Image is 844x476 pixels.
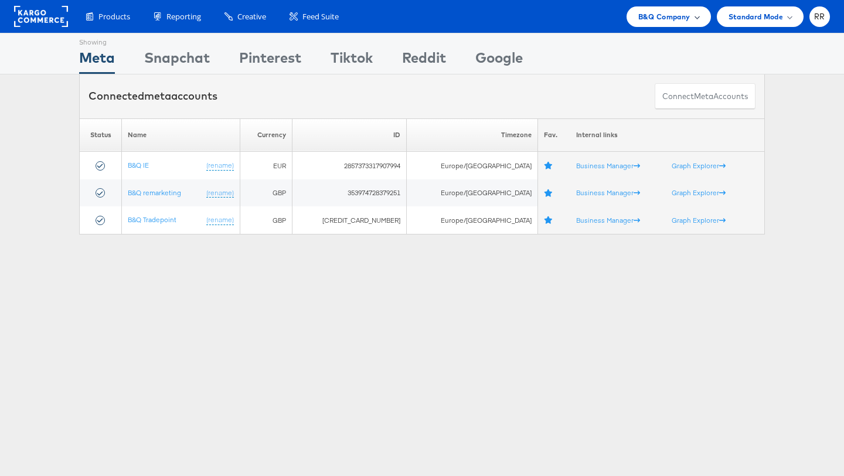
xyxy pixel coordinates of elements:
[576,161,640,170] a: Business Manager
[240,152,292,179] td: EUR
[89,89,217,104] div: Connected accounts
[672,161,726,170] a: Graph Explorer
[672,216,726,225] a: Graph Explorer
[407,179,537,207] td: Europe/[GEOGRAPHIC_DATA]
[292,206,407,234] td: [CREDIT_CARD_NUMBER]
[292,118,407,152] th: ID
[79,33,115,47] div: Showing
[407,118,537,152] th: Timezone
[206,188,234,198] a: (rename)
[576,188,640,197] a: Business Manager
[302,11,339,22] span: Feed Suite
[576,216,640,225] a: Business Manager
[128,215,176,224] a: B&Q Tradepoint
[729,11,783,23] span: Standard Mode
[128,188,181,197] a: B&Q remarketing
[239,47,301,74] div: Pinterest
[475,47,523,74] div: Google
[638,11,690,23] span: B&Q Company
[98,11,130,22] span: Products
[407,152,537,179] td: Europe/[GEOGRAPHIC_DATA]
[240,118,292,152] th: Currency
[292,179,407,207] td: 353974728379251
[122,118,240,152] th: Name
[240,206,292,234] td: GBP
[331,47,373,74] div: Tiktok
[166,11,201,22] span: Reporting
[237,11,266,22] span: Creative
[672,188,726,197] a: Graph Explorer
[128,161,149,169] a: B&Q IE
[206,161,234,171] a: (rename)
[240,179,292,207] td: GBP
[402,47,446,74] div: Reddit
[407,206,537,234] td: Europe/[GEOGRAPHIC_DATA]
[655,83,755,110] button: ConnectmetaAccounts
[79,47,115,74] div: Meta
[80,118,122,152] th: Status
[694,91,713,102] span: meta
[144,47,210,74] div: Snapchat
[206,215,234,225] a: (rename)
[814,13,825,21] span: RR
[144,89,171,103] span: meta
[292,152,407,179] td: 2857373317907994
